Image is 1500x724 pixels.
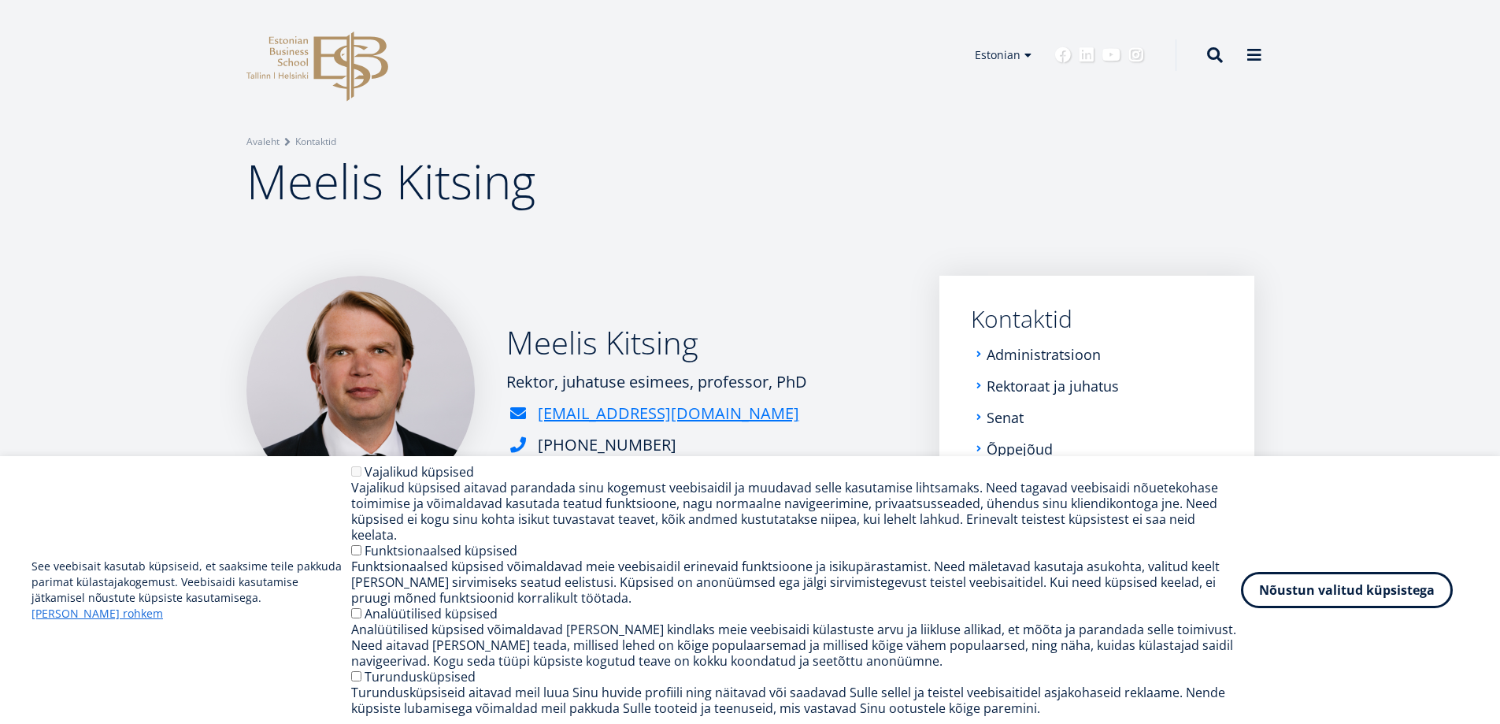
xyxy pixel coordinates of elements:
[351,622,1241,669] div: Analüütilised küpsised võimaldavad [PERSON_NAME] kindlaks meie veebisaidi külastuste arvu ja liik...
[1102,47,1120,63] a: Youtube
[351,685,1241,716] div: Turundusküpsiseid aitavad meil luua Sinu huvide profiili ning näitavad või saadavad Sulle sellel ...
[31,606,163,622] a: [PERSON_NAME] rohkem
[987,347,1101,362] a: Administratsioon
[31,559,351,622] p: See veebisait kasutab küpsiseid, et saaksime teile pakkuda parimat külastajakogemust. Veebisaidi ...
[506,323,807,362] h2: Meelis Kitsing
[506,370,807,394] div: Rektor, juhatuse esimees, professor, PhD
[246,134,280,150] a: Avaleht
[987,410,1024,425] a: Senat
[246,149,535,213] span: Meelis Kitsing
[365,463,474,481] label: Vajalikud küpsised
[365,542,517,559] label: Funktsionaalsed küpsised
[1241,572,1453,608] button: Nõustun valitud küpsistega
[538,402,799,425] a: [EMAIL_ADDRESS][DOMAIN_NAME]
[365,605,498,622] label: Analüütilised küpsised
[351,480,1241,543] div: Vajalikud küpsised aitavad parandada sinu kogemust veebisaidil ja muudavad selle kasutamise lihts...
[295,134,336,150] a: Kontaktid
[365,668,476,685] label: Turundusküpsised
[1055,47,1071,63] a: Facebook
[987,378,1119,394] a: Rektoraat ja juhatus
[246,276,475,504] img: Meelis Kitsing
[1128,47,1144,63] a: Instagram
[1079,47,1094,63] a: Linkedin
[538,433,676,457] div: [PHONE_NUMBER]
[351,559,1241,606] div: Funktsionaalsed küpsised võimaldavad meie veebisaidil erinevaid funktsioone ja isikupärastamist. ...
[971,307,1223,331] a: Kontaktid
[987,441,1053,457] a: Õppejõud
